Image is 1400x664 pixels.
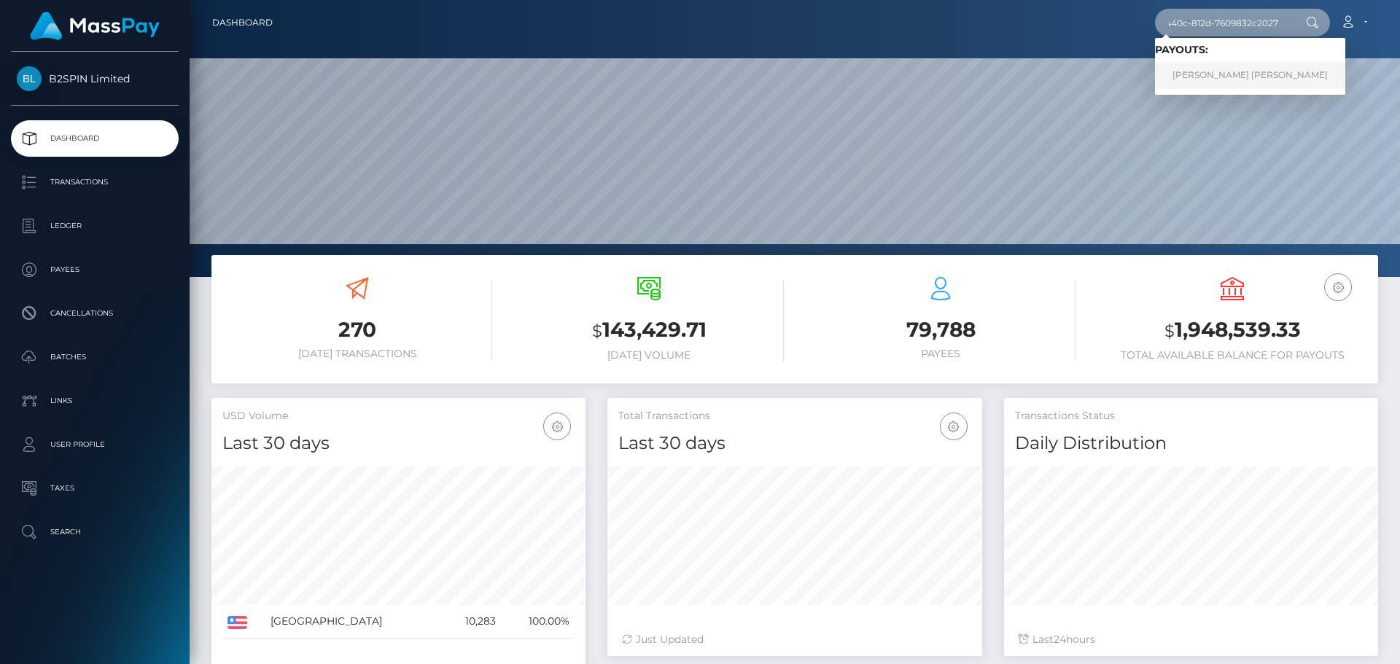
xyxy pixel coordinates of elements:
td: 100.00% [501,605,575,638]
h5: Total Transactions [618,409,971,423]
a: Ledger [11,208,179,244]
h6: Payouts: [1155,44,1345,56]
h3: 270 [222,316,492,344]
td: [GEOGRAPHIC_DATA] [265,605,442,638]
h6: Total Available Balance for Payouts [1097,349,1367,362]
p: Taxes [17,477,173,499]
a: Batches [11,339,179,375]
a: User Profile [11,426,179,463]
a: Search [11,514,179,550]
img: MassPay Logo [30,12,160,40]
img: B2SPIN Limited [17,66,42,91]
input: Search... [1155,9,1292,36]
img: US.png [227,616,247,629]
a: [PERSON_NAME] [PERSON_NAME] [1155,62,1345,89]
h4: Daily Distribution [1015,431,1367,456]
h5: USD Volume [222,409,575,423]
h6: [DATE] Transactions [222,348,492,360]
p: Ledger [17,215,173,237]
p: User Profile [17,434,173,456]
div: Just Updated [622,632,967,647]
a: Taxes [11,470,179,507]
p: Dashboard [17,128,173,149]
h4: Last 30 days [222,431,575,456]
small: $ [1164,321,1175,341]
p: Links [17,390,173,412]
p: Search [17,521,173,543]
a: Cancellations [11,295,179,332]
h6: [DATE] Volume [514,349,784,362]
p: Cancellations [17,302,173,324]
h6: Payees [806,348,1076,360]
a: Dashboard [11,120,179,157]
a: Payees [11,251,179,288]
p: Batches [17,346,173,368]
a: Transactions [11,164,179,200]
h3: 79,788 [806,316,1076,344]
small: $ [592,321,602,341]
td: 10,283 [442,605,501,638]
span: B2SPIN Limited [11,72,179,85]
span: 24 [1054,633,1066,646]
h5: Transactions Status [1015,409,1367,423]
p: Transactions [17,171,173,193]
h4: Last 30 days [618,431,971,456]
p: Payees [17,259,173,281]
h3: 143,429.71 [514,316,784,345]
a: Links [11,383,179,419]
div: Last hours [1019,632,1364,647]
h3: 1,948,539.33 [1097,316,1367,345]
a: Dashboard [212,7,273,38]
